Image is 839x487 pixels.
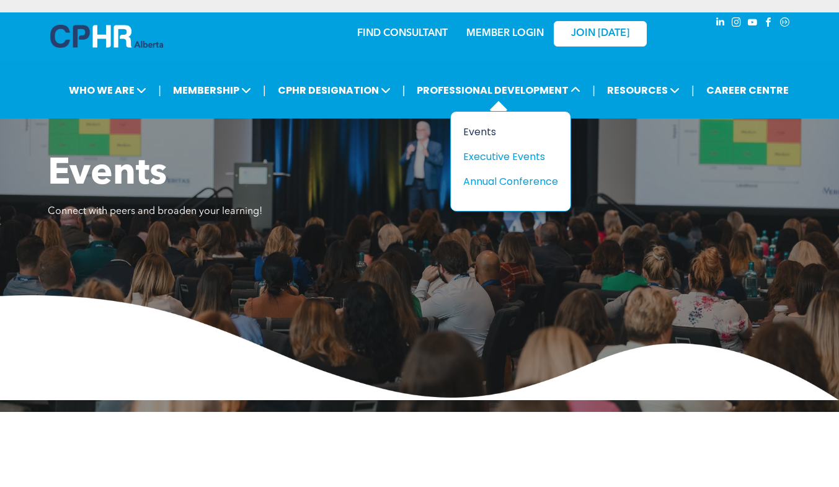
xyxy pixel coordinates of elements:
[592,78,595,103] li: |
[463,149,558,164] a: Executive Events
[762,16,776,32] a: facebook
[554,21,647,47] a: JOIN [DATE]
[413,79,584,102] span: PROFESSIONAL DEVELOPMENT
[714,16,727,32] a: linkedin
[466,29,544,38] a: MEMBER LOGIN
[402,78,406,103] li: |
[463,174,558,189] a: Annual Conference
[778,16,792,32] a: Social network
[48,156,167,193] span: Events
[274,79,394,102] span: CPHR DESIGNATION
[603,79,683,102] span: RESOURCES
[730,16,744,32] a: instagram
[158,78,161,103] li: |
[463,124,558,140] a: Events
[463,174,549,189] div: Annual Conference
[463,149,549,164] div: Executive Events
[169,79,255,102] span: MEMBERSHIP
[48,207,262,217] span: Connect with peers and broaden your learning!
[571,28,629,40] span: JOIN [DATE]
[50,25,163,48] img: A blue and white logo for cp alberta
[746,16,760,32] a: youtube
[463,124,549,140] div: Events
[263,78,266,103] li: |
[703,79,792,102] a: CAREER CENTRE
[65,79,150,102] span: WHO WE ARE
[357,29,448,38] a: FIND CONSULTANT
[691,78,695,103] li: |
